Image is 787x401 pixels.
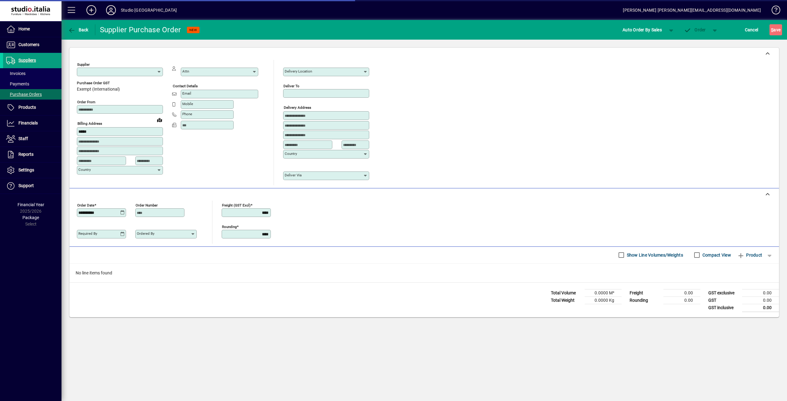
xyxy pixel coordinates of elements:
mat-label: Deliver via [285,173,302,177]
mat-label: Order number [136,203,158,207]
label: Show Line Volumes/Weights [626,252,683,258]
td: 0.00 [663,289,700,297]
a: Home [3,22,61,37]
mat-label: Deliver To [283,84,299,88]
td: GST exclusive [705,289,742,297]
td: 0.00 [663,297,700,304]
button: Auto Order By Sales [619,24,665,35]
td: Freight [627,289,663,297]
td: GST [705,297,742,304]
span: Exempt (International) [77,87,120,92]
div: No line items found [69,264,779,282]
span: Purchase Orders [6,92,42,97]
span: Home [18,26,30,31]
span: Financial Year [18,202,44,207]
button: Order [681,24,709,35]
mat-label: Phone [182,112,192,116]
a: Payments [3,79,61,89]
span: Cancel [745,25,758,35]
td: 0.00 [742,289,779,297]
span: Support [18,183,34,188]
span: ave [771,25,781,35]
a: Products [3,100,61,115]
a: Staff [3,131,61,147]
span: Reports [18,152,34,157]
div: Studio [GEOGRAPHIC_DATA] [121,5,177,15]
a: Support [3,178,61,194]
label: Compact View [701,252,731,258]
a: Customers [3,37,61,53]
span: Order [684,27,706,32]
span: S [771,27,773,32]
a: Settings [3,163,61,178]
button: Product [734,250,765,261]
div: Supplier Purchase Order [100,25,181,35]
mat-label: Country [285,151,297,156]
span: Invoices [6,71,26,76]
a: Purchase Orders [3,89,61,100]
mat-label: Country [78,167,91,172]
span: Suppliers [18,58,36,63]
span: Package [22,215,39,220]
span: Auto Order By Sales [623,25,662,35]
span: NEW [189,28,197,32]
a: View on map [155,115,164,125]
mat-label: Order from [77,100,95,104]
td: 0.00 [742,304,779,312]
span: Payments [6,81,29,86]
td: 0.0000 M³ [585,289,622,297]
mat-label: Freight (GST excl) [222,203,251,207]
span: Back [68,27,89,32]
span: Products [18,105,36,110]
a: Knowledge Base [767,1,779,21]
button: Save [769,24,782,35]
mat-label: Order date [77,203,94,207]
mat-label: Email [182,91,191,96]
span: Staff [18,136,28,141]
mat-label: Ordered by [137,231,154,236]
td: Rounding [627,297,663,304]
mat-label: Delivery Location [285,69,312,73]
mat-label: Supplier [77,62,90,67]
mat-label: Required by [78,231,97,236]
a: Financials [3,116,61,131]
td: Total Weight [548,297,585,304]
span: Purchase Order GST [77,81,120,85]
span: Product [737,250,762,260]
div: [PERSON_NAME] [PERSON_NAME][EMAIL_ADDRESS][DOMAIN_NAME] [623,5,761,15]
app-page-header-button: Back [61,24,95,35]
a: Invoices [3,68,61,79]
span: Financials [18,120,38,125]
mat-label: Mobile [182,102,193,106]
td: Total Volume [548,289,585,297]
mat-label: Attn [182,69,189,73]
td: GST inclusive [705,304,742,312]
button: Add [81,5,101,16]
span: Customers [18,42,39,47]
button: Profile [101,5,121,16]
span: Settings [18,167,34,172]
button: Cancel [743,24,760,35]
button: Back [66,24,90,35]
a: Reports [3,147,61,162]
td: 0.00 [742,297,779,304]
mat-label: Rounding [222,224,237,229]
td: 0.0000 Kg [585,297,622,304]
